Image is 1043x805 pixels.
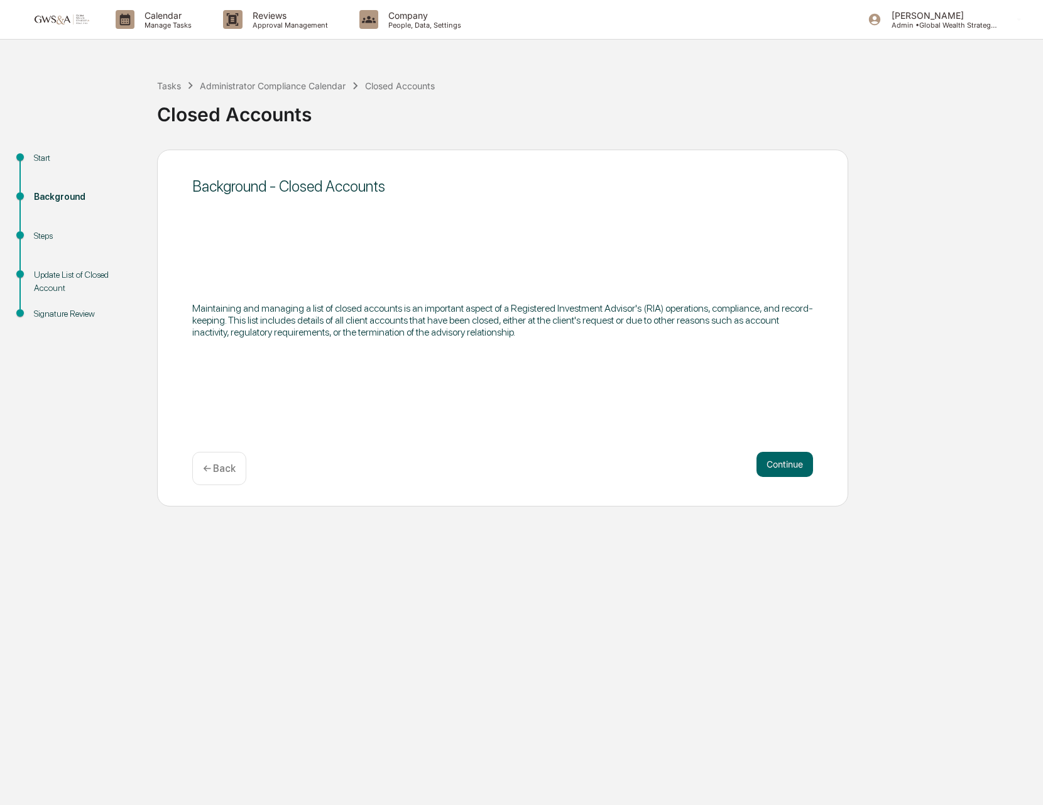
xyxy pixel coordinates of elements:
p: Manage Tasks [134,21,198,30]
div: Background [34,190,137,204]
p: Approval Management [243,21,334,30]
div: Background - Closed Accounts [192,177,813,195]
p: People, Data, Settings [378,21,467,30]
p: Reviews [243,10,334,21]
p: Calendar [134,10,198,21]
div: Tasks [157,80,181,91]
div: Closed Accounts [365,80,435,91]
p: Company [378,10,467,21]
button: Continue [756,452,813,477]
p: Admin • Global Wealth Strategies Associates [882,21,998,30]
div: Start [34,151,137,165]
div: Administrator Compliance Calendar [200,80,346,91]
p: Maintaining and managing a list of closed accounts is an important aspect of a Registered Investm... [192,302,813,338]
iframe: Open customer support [1003,764,1037,797]
img: logo [30,13,90,25]
div: Signature Review [34,307,137,320]
div: Update List of Closed Account [34,268,137,295]
p: [PERSON_NAME] [882,10,998,21]
div: Closed Accounts [157,93,1037,126]
p: ← Back [203,463,236,474]
div: Steps [34,229,137,243]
